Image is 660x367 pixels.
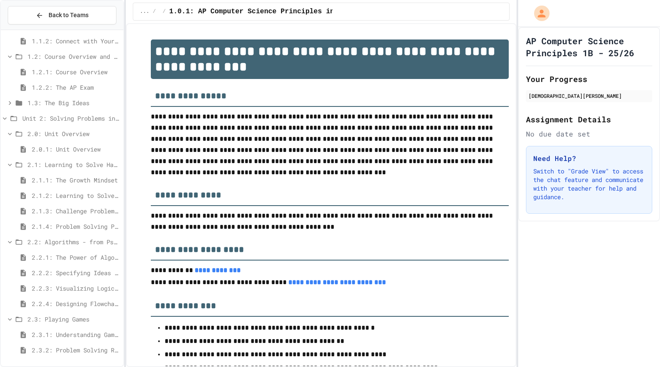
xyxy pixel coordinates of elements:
[533,153,645,164] h3: Need Help?
[169,6,429,17] span: 1.0.1: AP Computer Science Principles in Python Course Syllabus
[526,35,652,59] h1: AP Computer Science Principles 1B - 25/26
[32,330,120,339] span: 2.3.1: Understanding Games with Flowcharts
[32,145,120,154] span: 2.0.1: Unit Overview
[32,346,120,355] span: 2.3.2: Problem Solving Reflection
[27,237,120,246] span: 2.2: Algorithms - from Pseudocode to Flowcharts
[49,11,89,20] span: Back to Teams
[140,8,150,15] span: ...
[32,67,120,76] span: 1.2.1: Course Overview
[27,98,120,107] span: 1.3: The Big Ideas
[32,206,120,215] span: 2.1.3: Challenge Problem - The Bridge
[525,3,552,23] div: My Account
[32,222,120,231] span: 2.1.4: Problem Solving Practice
[27,129,120,138] span: 2.0: Unit Overview
[32,36,120,45] span: 1.1.2: Connect with Your World
[32,299,120,308] span: 2.2.4: Designing Flowcharts
[533,167,645,201] p: Switch to "Grade View" to access the chat feature and communicate with your teacher for help and ...
[8,6,116,24] button: Back to Teams
[22,114,120,123] span: Unit 2: Solving Problems in Computer Science
[529,92,650,100] div: [DEMOGRAPHIC_DATA][PERSON_NAME]
[526,129,652,139] div: No due date set
[32,191,120,200] span: 2.1.2: Learning to Solve Hard Problems
[32,176,120,185] span: 2.1.1: The Growth Mindset
[153,8,156,15] span: /
[27,52,120,61] span: 1.2: Course Overview and the AP Exam
[526,73,652,85] h2: Your Progress
[163,8,166,15] span: /
[27,315,120,324] span: 2.3: Playing Games
[32,284,120,293] span: 2.2.3: Visualizing Logic with Flowcharts
[32,83,120,92] span: 1.2.2: The AP Exam
[27,160,120,169] span: 2.1: Learning to Solve Hard Problems
[32,268,120,277] span: 2.2.2: Specifying Ideas with Pseudocode
[526,113,652,125] h2: Assignment Details
[32,253,120,262] span: 2.2.1: The Power of Algorithms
